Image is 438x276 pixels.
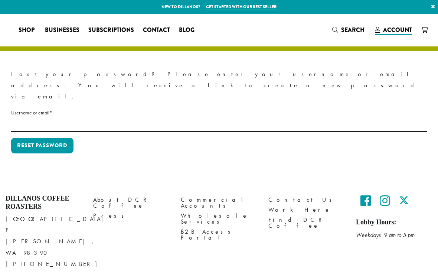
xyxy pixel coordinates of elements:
span: Search [341,26,365,34]
a: Commercial Accounts [181,195,257,211]
p: [GEOGRAPHIC_DATA] E [PERSON_NAME], WA 98390 [6,214,82,269]
em: Weekdays 9 am to 5 pm [356,231,415,239]
span: Contact [143,26,170,35]
h5: Lobby Hours: [356,218,432,227]
p: Lost your password? Please enter your username or email address. You will receive a link to creat... [11,69,427,102]
a: [PHONE_NUMBER] [6,260,104,268]
button: Reset password [11,138,73,153]
a: Press [93,211,170,221]
a: Shop [14,24,40,36]
a: Find DCR Coffee [268,215,345,231]
a: B2B Access Portal [181,227,257,243]
h4: Dillanos Coffee Roasters [6,195,82,211]
a: Contact Us [268,195,345,205]
a: About DCR Coffee [93,195,170,211]
span: Blog [179,26,195,35]
span: Subscriptions [88,26,134,35]
a: Wholesale Services [181,211,257,227]
a: Get started with our best seller [206,4,277,10]
a: Work Here [268,205,345,215]
span: Businesses [45,26,79,35]
span: Shop [19,26,35,35]
span: Account [383,26,412,34]
label: Username or email [11,108,427,117]
a: Search [328,24,370,36]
